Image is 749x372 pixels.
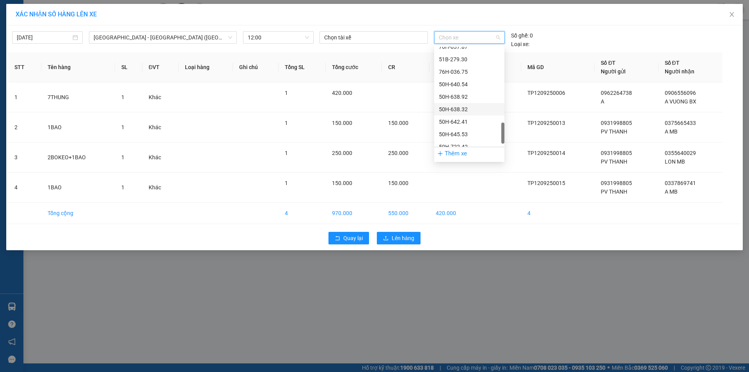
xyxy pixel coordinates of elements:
div: 50H-640.54 [439,80,500,89]
b: VP TÂN PHÚ [23,53,76,64]
span: 1 [285,180,288,186]
td: Khác [142,173,179,203]
div: 50H-722.42 [434,141,504,153]
td: Khác [142,112,179,142]
span: 0962264738 [601,90,632,96]
span: 1 [121,154,124,160]
td: 3 [8,142,41,173]
span: 1 [285,90,288,96]
span: TP1209250006 [527,90,565,96]
span: 150.000 [388,180,408,186]
td: 1BAO [41,173,115,203]
span: rollback [335,235,340,242]
div: 50H-638.92 [439,93,500,101]
div: 76H-036.75 [434,66,504,78]
span: 0931998805 [601,150,632,156]
span: 150.000 [388,120,408,126]
span: Người gửi [601,68,626,75]
span: TP1209250014 [527,150,565,156]
span: Lên hàng [392,234,414,242]
th: CR [382,52,430,82]
span: down [228,35,233,40]
td: 2BOKEO+1BAO [41,142,115,173]
td: 7THUNG [41,82,115,112]
span: 0375665433 [665,120,696,126]
span: A [601,98,604,105]
div: 76H-037.87 [434,41,504,53]
span: 0906556096 [665,90,696,96]
th: SL [115,52,142,82]
div: 51B-279.30 [439,55,500,64]
div: 51B-279.30 [434,53,504,66]
td: 4 [279,203,326,224]
div: 50H-645.53 [439,130,500,139]
span: TP1209250015 [527,180,565,186]
button: uploadLên hàng [377,232,421,244]
b: Công ty TNHH MTV DV-VT [PERSON_NAME] [2,4,61,50]
span: 12:00 [248,32,309,43]
th: Loại hàng [179,52,233,82]
td: 970.000 [326,203,382,224]
th: STT [8,52,41,82]
span: A MB [665,189,678,195]
th: Tổng cước [326,52,382,82]
span: Số ĐT [601,60,616,66]
th: Ghi chú [233,52,279,82]
span: 1 [285,120,288,126]
div: 50H-638.32 [434,103,504,116]
b: 50.000 [101,48,131,59]
span: 0931998805 [601,120,632,126]
span: TP1209250013 [527,120,565,126]
td: 420.000 [430,203,477,224]
li: CC [78,46,131,61]
div: 76H-037.87 [439,43,500,51]
div: 50H-638.92 [434,91,504,103]
span: : [99,51,131,58]
span: Sài Gòn - Quảng Ngãi (Hàng Hoá) [94,32,232,43]
span: Số ghế: [511,31,529,40]
td: 1 [8,82,41,112]
span: 150.000 [332,120,352,126]
span: Loại xe: [511,40,529,48]
div: 50H-638.32 [439,105,500,114]
span: Chọn xe [439,32,500,43]
span: 420.000 [332,90,352,96]
div: 50H-722.42 [439,142,500,151]
div: 76H-036.75 [439,68,500,76]
td: Khác [142,142,179,173]
span: 1 [285,150,288,156]
th: Mã GD [521,52,595,82]
td: Khác [142,82,179,112]
div: Thêm xe [434,147,504,160]
span: 1 [121,184,124,190]
td: 550.000 [382,203,430,224]
div: 50H-642.41 [434,116,504,128]
li: VP Gửi: [2,52,56,66]
td: 1BAO [41,112,115,142]
span: 0355640029 [665,150,696,156]
span: Quay lại [343,234,363,242]
td: 4 [8,173,41,203]
td: 4 [521,203,595,224]
button: Close [721,4,743,26]
input: 12/09/2025 [17,33,71,42]
span: Người nhận [665,68,694,75]
span: 250.000 [332,150,352,156]
th: Tên hàng [41,52,115,82]
th: ĐVT [142,52,179,82]
th: Tổng SL [279,52,326,82]
span: Số ĐT [665,60,680,66]
button: rollbackQuay lại [328,232,369,244]
span: PV THANH [601,189,627,195]
span: 1 [121,124,124,130]
li: Tên hàng: [78,17,131,32]
li: VP Nhận: [78,2,131,17]
div: 50H-645.53 [434,128,504,141]
div: 50H-640.54 [434,78,504,91]
span: 1 [121,94,124,100]
span: A MB [665,128,678,135]
span: LON MB [665,158,685,165]
li: SL: [78,32,131,46]
div: 0 [511,31,533,40]
span: 150.000 [332,180,352,186]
